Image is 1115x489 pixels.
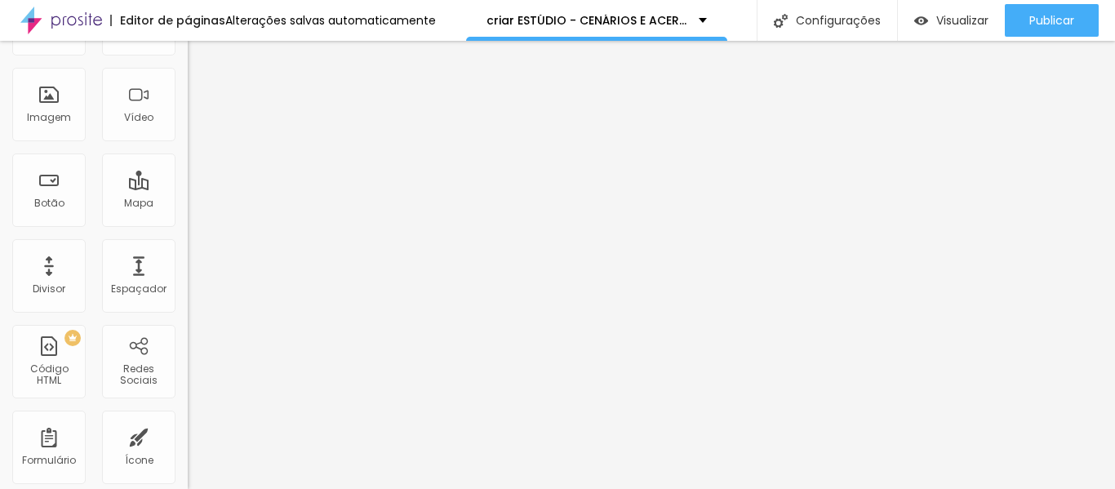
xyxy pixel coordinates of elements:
[34,198,64,209] div: Botão
[774,14,788,28] img: Icone
[125,455,153,466] div: Ícone
[1029,14,1074,27] span: Publicar
[1005,4,1099,37] button: Publicar
[16,363,81,387] div: Código HTML
[225,15,436,26] div: Alterações salvas automaticamente
[106,363,171,387] div: Redes Sociais
[111,283,167,295] div: Espaçador
[124,112,153,123] div: Vídeo
[22,455,76,466] div: Formulário
[110,15,225,26] div: Editor de páginas
[898,4,1005,37] button: Visualizar
[914,14,928,28] img: view-1.svg
[27,112,71,123] div: Imagem
[124,198,153,209] div: Mapa
[936,14,988,27] span: Visualizar
[486,15,686,26] p: criar ESTÚDIO - CENÁRIOS E ACERVOS
[33,283,65,295] div: Divisor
